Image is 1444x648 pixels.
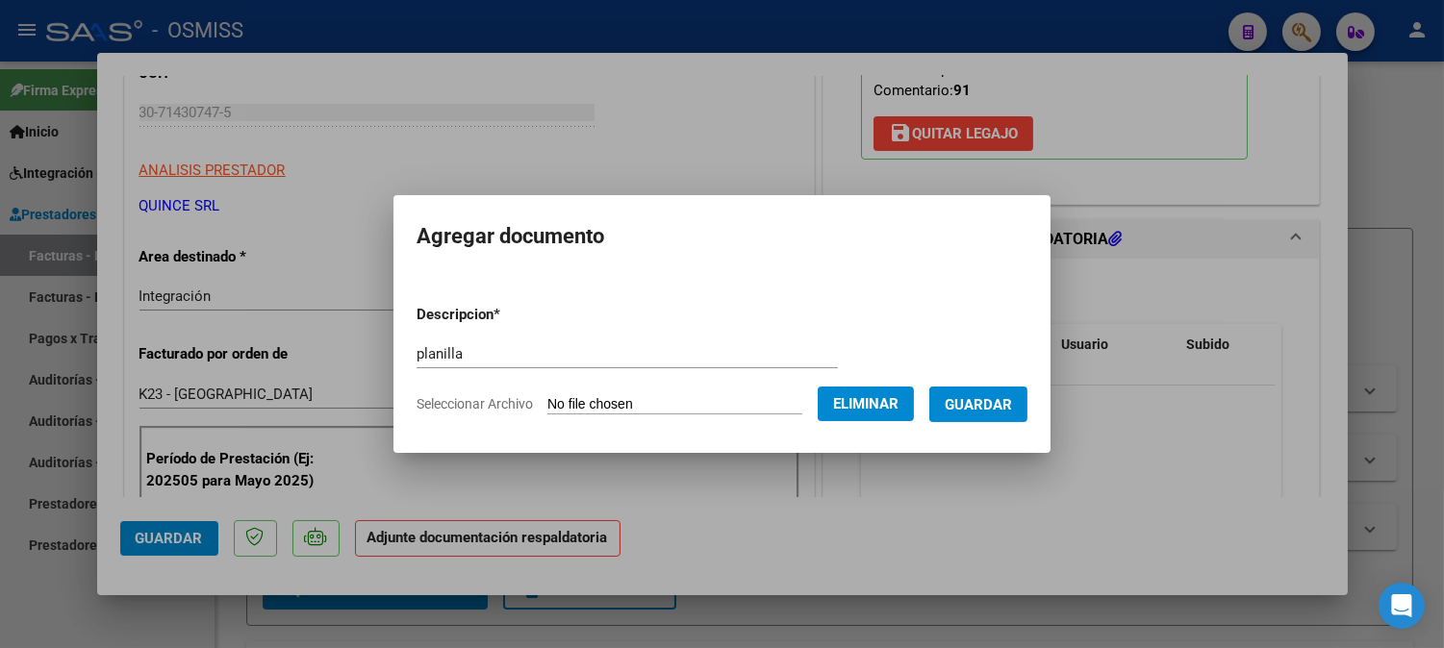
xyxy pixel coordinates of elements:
p: Descripcion [417,304,600,326]
h2: Agregar documento [417,218,1027,255]
span: Guardar [945,396,1012,413]
button: Eliminar [818,386,914,421]
div: Open Intercom Messenger [1379,583,1425,629]
span: Eliminar [833,395,899,412]
button: Guardar [929,386,1027,422]
span: Seleccionar Archivo [417,396,533,411]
